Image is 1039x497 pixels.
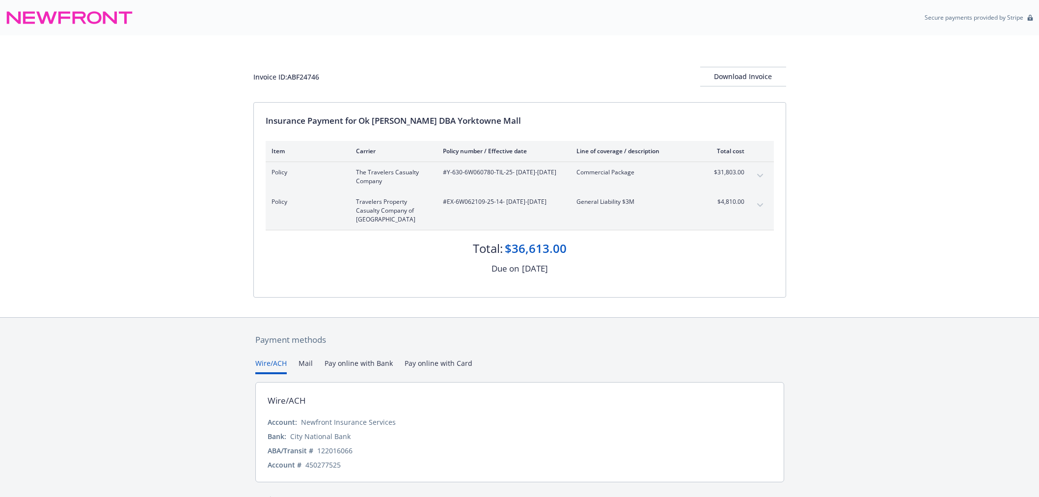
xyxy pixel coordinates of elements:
[576,168,692,177] span: Commercial Package
[405,358,472,374] button: Pay online with Card
[253,72,319,82] div: Invoice ID: ABF24746
[473,240,503,257] div: Total:
[522,262,548,275] div: [DATE]
[268,394,306,407] div: Wire/ACH
[492,262,519,275] div: Due on
[317,445,353,456] div: 122016066
[700,67,786,86] button: Download Invoice
[325,358,393,374] button: Pay online with Bank
[356,168,427,186] span: The Travelers Casualty Company
[268,431,286,442] div: Bank:
[272,147,340,155] div: Item
[576,197,692,206] span: General Liability $3M
[301,417,396,427] div: Newfront Insurance Services
[356,197,427,224] span: Travelers Property Casualty Company of [GEOGRAPHIC_DATA]
[752,197,768,213] button: expand content
[272,197,340,206] span: Policy
[708,147,744,155] div: Total cost
[443,147,561,155] div: Policy number / Effective date
[708,197,744,206] span: $4,810.00
[443,168,561,177] span: #Y-630-6W060780-TIL-25 - [DATE]-[DATE]
[272,168,340,177] span: Policy
[268,460,301,470] div: Account #
[266,192,774,230] div: PolicyTravelers Property Casualty Company of [GEOGRAPHIC_DATA]#EX-6W062109-25-14- [DATE]-[DATE]Ge...
[299,358,313,374] button: Mail
[752,168,768,184] button: expand content
[356,147,427,155] div: Carrier
[266,162,774,192] div: PolicyThe Travelers Casualty Company#Y-630-6W060780-TIL-25- [DATE]-[DATE]Commercial Package$31,80...
[925,13,1023,22] p: Secure payments provided by Stripe
[266,114,774,127] div: Insurance Payment for Ok [PERSON_NAME] DBA Yorktowne Mall
[443,197,561,206] span: #EX-6W062109-25-14 - [DATE]-[DATE]
[268,417,297,427] div: Account:
[255,358,287,374] button: Wire/ACH
[505,240,567,257] div: $36,613.00
[290,431,351,442] div: City National Bank
[708,168,744,177] span: $31,803.00
[255,333,784,346] div: Payment methods
[576,147,692,155] div: Line of coverage / description
[268,445,313,456] div: ABA/Transit #
[305,460,341,470] div: 450277525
